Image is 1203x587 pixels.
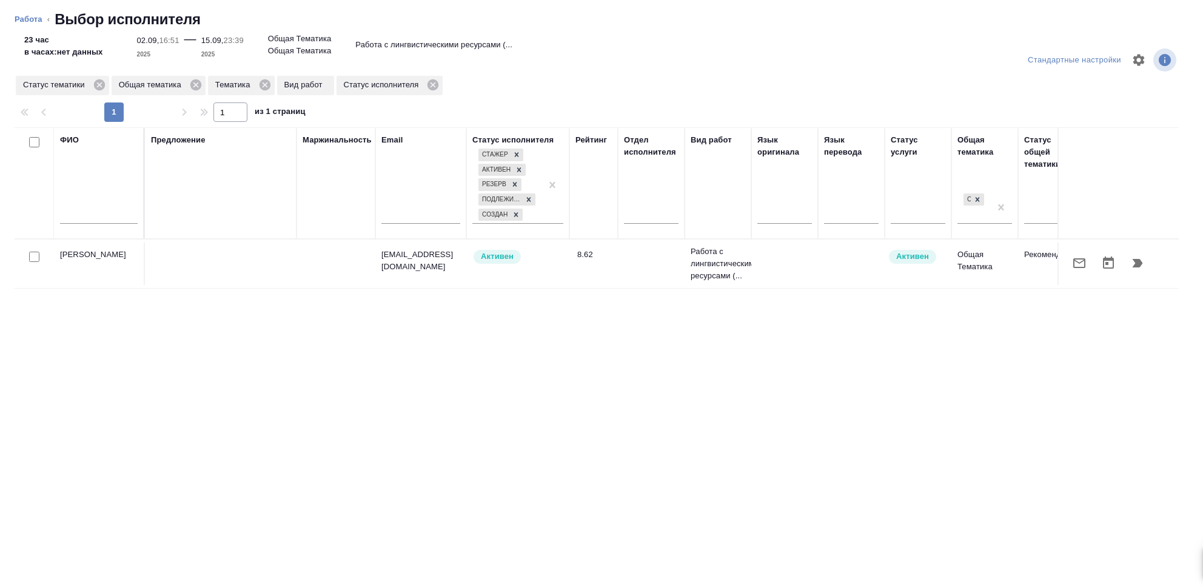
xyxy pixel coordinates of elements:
p: Работа с лингвистическими ресурсами (... [355,39,512,51]
a: Работа [15,15,42,24]
button: Отправить предложение о работе [1065,249,1094,278]
p: 23 час [24,34,103,46]
div: Язык перевода [824,134,879,158]
p: 15.09, [201,36,224,45]
div: Создан [478,209,509,221]
div: Статус тематики [16,76,109,95]
div: — [184,29,196,61]
div: Стажер [478,149,510,161]
div: Email [381,134,403,146]
td: Рекомендован [1018,243,1085,285]
div: ФИО [60,134,79,146]
div: Стажер, Активен, Резерв, Подлежит внедрению, Создан [477,207,524,223]
p: Статус тематики [23,79,89,91]
div: split button [1025,51,1124,70]
input: Выбери исполнителей, чтобы отправить приглашение на работу [29,252,39,262]
div: Стажер, Активен, Резерв, Подлежит внедрению, Создан [477,147,524,163]
div: Статус общей тематики [1024,134,1079,170]
div: Общая тематика [112,76,206,95]
div: Статус услуги [891,134,945,158]
td: Общая Тематика [951,243,1018,285]
p: 02.09, [137,36,159,45]
p: 16:51 [159,36,179,45]
div: Подлежит внедрению [478,193,522,206]
p: Работа с лингвистическими ресурсами (... [691,246,745,282]
p: [EMAIL_ADDRESS][DOMAIN_NAME] [381,249,460,273]
p: Тематика [215,79,255,91]
nav: breadcrumb [15,10,1188,29]
div: Вид работ [691,134,732,146]
p: Активен [481,250,514,263]
div: Статус исполнителя [337,76,443,95]
div: Стажер, Активен, Резерв, Подлежит внедрению, Создан [477,163,527,178]
div: Общая Тематика [962,192,985,207]
div: Общая тематика [957,134,1012,158]
div: Язык оригинала [757,134,812,158]
div: Предложение [151,134,206,146]
div: Активен [478,164,512,176]
h2: Выбор исполнителя [55,10,201,29]
p: 23:39 [224,36,244,45]
div: Маржинальность [303,134,372,146]
p: Общая Тематика [268,33,332,45]
td: [PERSON_NAME] [54,243,145,285]
div: 8.62 [577,249,612,261]
div: Рядовой исполнитель: назначай с учетом рейтинга [472,249,563,265]
span: Посмотреть информацию [1153,49,1179,72]
p: Общая тематика [119,79,186,91]
div: Отдел исполнителя [624,134,679,158]
span: Настроить таблицу [1124,45,1153,75]
div: Общая Тематика [963,193,971,206]
div: Резерв [478,178,508,191]
p: Статус исполнителя [344,79,423,91]
p: Активен [896,250,929,263]
div: Статус исполнителя [472,134,554,146]
span: из 1 страниц [255,104,306,122]
div: Тематика [208,76,275,95]
div: Стажер, Активен, Резерв, Подлежит внедрению, Создан [477,177,523,192]
div: Рейтинг [575,134,607,146]
p: Вид работ [284,79,327,91]
li: ‹ [47,13,50,25]
button: Открыть календарь загрузки [1094,249,1123,278]
div: Стажер, Активен, Резерв, Подлежит внедрению, Создан [477,192,537,207]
